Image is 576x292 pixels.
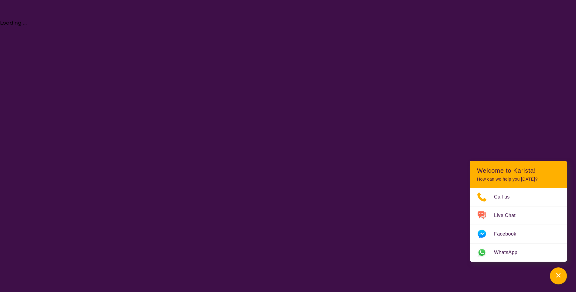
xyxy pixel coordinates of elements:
p: How can we help you [DATE]? [477,177,560,182]
h2: Welcome to Karista! [477,167,560,174]
span: Call us [494,192,517,202]
span: Facebook [494,229,523,239]
button: Channel Menu [550,267,567,284]
ul: Choose channel [470,188,567,262]
span: Live Chat [494,211,523,220]
a: Web link opens in a new tab. [470,243,567,262]
span: WhatsApp [494,248,525,257]
div: Channel Menu [470,161,567,262]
